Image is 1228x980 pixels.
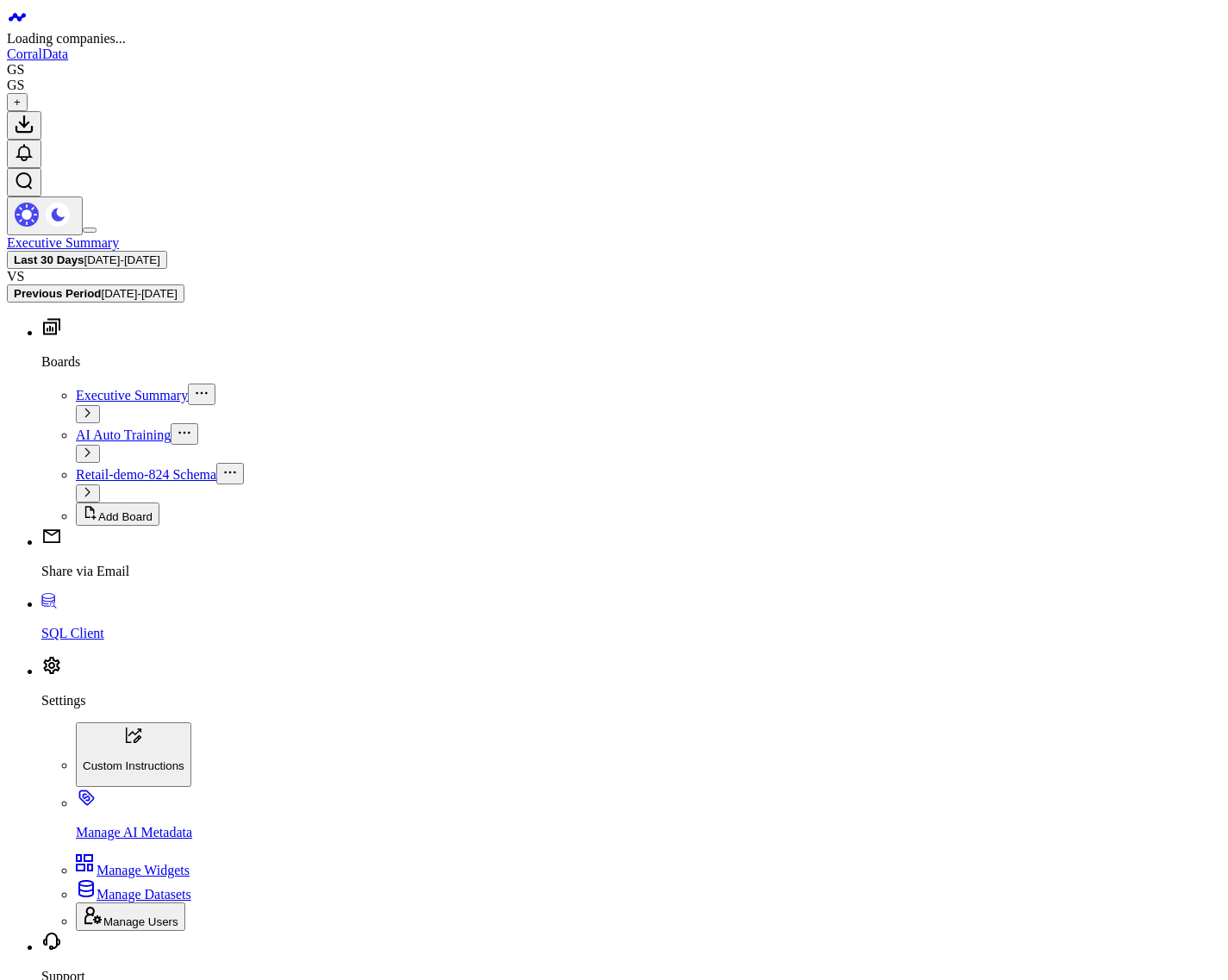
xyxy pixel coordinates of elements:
p: SQL Client [41,626,1221,641]
span: [DATE] - [DATE] [101,287,177,300]
button: Add Board [76,502,159,526]
button: + [7,93,28,111]
button: Last 30 Days[DATE]-[DATE] [7,251,167,269]
p: Share via Email [41,564,1221,579]
button: Previous Period[DATE]-[DATE] [7,284,184,303]
span: Manage Datasets [97,887,191,902]
p: Manage AI Metadata [76,825,1221,840]
a: Manage Widgets [76,863,190,877]
b: Previous Period [14,287,101,300]
a: Retail-demo-824 Schema [76,467,216,482]
span: + [14,96,21,109]
a: SQL Client [41,596,1221,641]
b: Last 30 Days [14,253,84,266]
a: Manage AI Metadata [76,796,1221,840]
a: Executive Summary [76,388,188,403]
button: Manage Users [76,902,185,931]
a: CorralData [7,47,68,61]
span: [DATE] - [DATE] [84,253,160,266]
p: Custom Instructions [83,759,184,772]
a: Manage Datasets [76,887,191,902]
div: Loading companies... [7,31,1221,47]
p: Boards [41,354,1221,370]
span: Manage Users [103,915,178,928]
button: Custom Instructions [76,722,191,787]
div: GS [7,62,24,78]
div: VS [7,269,1221,284]
a: Executive Summary [7,235,119,250]
p: Settings [41,693,1221,708]
div: GS [7,78,24,93]
button: Open search [7,168,41,197]
span: Manage Widgets [97,863,190,877]
a: AI Auto Training [76,428,171,442]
